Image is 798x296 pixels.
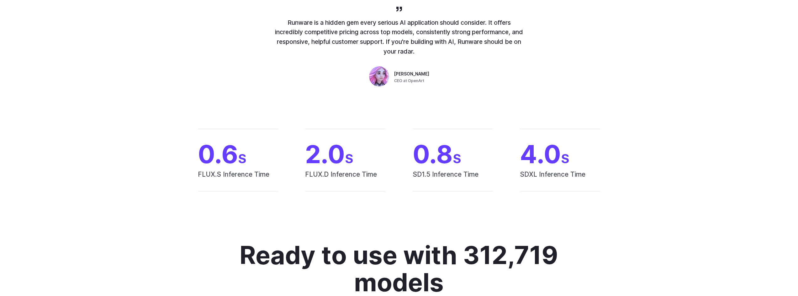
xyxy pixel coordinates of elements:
span: 0.8 [413,142,493,167]
span: FLUX.D Inference Time [305,169,385,191]
img: Person [369,66,389,86]
span: 4.0 [520,142,600,167]
span: SDXL Inference Time [520,169,600,191]
span: S [453,151,461,166]
span: SD1.5 Inference Time [413,169,493,191]
span: [PERSON_NAME] [394,71,429,78]
span: S [238,151,246,166]
span: 0.6 [198,142,278,167]
span: CEO at OpenArt [394,78,424,84]
span: S [345,151,353,166]
span: FLUX.S Inference Time [198,169,278,191]
span: S [561,151,569,166]
h2: Ready to use with 312,719 models [233,241,565,296]
p: Runware is a hidden gem every serious AI application should consider. It offers incredibly compet... [274,18,525,56]
span: 2.0 [305,142,385,167]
